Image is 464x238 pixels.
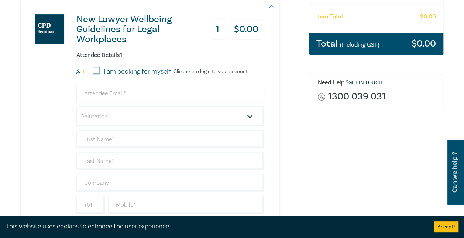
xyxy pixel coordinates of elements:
[184,68,194,75] a: here
[451,144,458,200] span: Can we help ?
[348,79,382,86] a: Get in touch
[210,19,225,40] h3: 1
[76,196,105,214] input: +61
[76,85,264,102] input: Attendee Email*
[76,174,264,192] input: Company
[104,67,172,76] label: I am booking for myself.
[76,52,264,59] h6: Attendee Details 1
[76,14,198,44] h3: New Lawyer Wellbeing Guidelines for Legal Workplaces
[318,79,438,86] h6: Need Help ? .
[412,39,436,48] h3: $ 0.00
[35,14,64,44] img: New Lawyer Wellbeing Guidelines for Legal Workplaces
[83,69,84,74] small: 1
[6,222,423,231] div: This website uses cookies to enhance the user experience.
[316,13,343,20] h6: Item Total
[434,221,458,232] button: Accept cookies
[76,152,264,170] input: Last Name*
[108,196,264,214] input: Mobile*
[340,41,379,48] small: (Including GST)
[76,130,264,148] input: First Name*
[328,92,386,102] a: 1300 039 031
[420,13,436,20] h6: $ 0.00
[172,69,249,75] p: Click to login to your account.
[228,19,264,40] h3: $ 0.00
[316,39,379,48] h3: Total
